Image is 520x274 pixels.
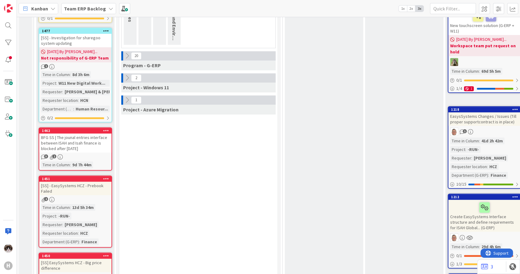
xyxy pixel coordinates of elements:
div: 1450[SS] EasySystems HCZ - Big price difference [39,253,111,272]
div: Time in Column [41,161,70,168]
div: Department (G-ERP) [41,106,73,112]
span: 20 [131,52,141,60]
div: 9d 7h 44m [71,161,93,168]
span: : [479,243,480,250]
div: H [4,261,13,270]
span: 10 / 15 [456,181,466,187]
a: 1451[SS] - EasySystems HCZ - Prebook FailedTime in Column:13d 5h 34mProject:-RUN-Requester:[PERSO... [39,176,112,248]
div: 41d 2h 42m [480,137,504,144]
span: : [70,71,71,78]
div: Finance [80,238,99,245]
div: HCZ [79,230,89,237]
div: 29d 4h 6m [480,243,502,250]
span: Project - Windows 11 [123,84,169,91]
img: TT [450,58,458,66]
a: 1462BFG SS | The jounal entries interface between ISAH and Isah finance is blocked after [DATE]Ti... [39,127,112,171]
div: [PERSON_NAME] [63,221,99,228]
div: 1451[SS] - EasySystems HCZ - Prebook Failed [39,176,111,195]
div: -RUN- [57,213,71,219]
span: : [78,97,79,104]
span: 1 [463,129,467,133]
span: 1 [44,64,48,68]
div: 1 [464,86,474,91]
span: 1 / 3 [456,261,462,267]
div: HCN [79,97,90,104]
div: Human Resour... [74,106,110,112]
div: [PERSON_NAME] & [PERSON_NAME] [63,88,136,95]
span: : [487,163,488,170]
span: 1 / 4 [456,85,462,92]
div: 1450 [42,254,111,258]
div: [SS] - Investigation for sharegoo system updating [39,34,111,47]
div: 1462 [42,129,111,133]
div: 1450 [39,253,111,259]
span: 1 [131,96,141,104]
div: Requester [450,155,471,161]
span: 2 [44,197,48,201]
img: lD [450,233,458,241]
span: 1 [52,154,56,158]
span: Program - G-ERP [123,62,161,68]
b: Team ERP Backlog [64,6,106,12]
span: : [471,155,472,161]
div: 1477 [39,28,111,34]
div: 1462BFG SS | The jounal entries interface between ISAH and Isah finance is blocked after [DATE] [39,128,111,152]
div: Requester location [41,97,78,104]
span: 3 [44,154,48,158]
span: : [488,172,489,179]
span: : [479,137,480,144]
div: 69d 5h 5m [480,68,502,75]
span: [DATE] By [PERSON_NAME]... [456,36,507,43]
a: 3 [481,263,493,270]
span: 3x [415,6,424,12]
div: 1451 [42,177,111,181]
span: : [79,238,80,245]
div: Requester [41,221,62,228]
div: Project [41,213,56,219]
span: : [62,88,63,95]
span: Project - Azure Migration [123,106,179,113]
div: Department (G-ERP) [41,238,79,245]
div: Time in Column [450,68,479,75]
div: W11 New Digital Work... [57,80,107,87]
div: -RUN- [466,146,480,153]
span: : [56,213,57,219]
span: 1x [399,6,407,12]
div: 1462 [39,128,111,133]
div: HCZ [488,163,499,170]
div: Department (G-ERP) [450,172,488,179]
span: : [479,68,480,75]
div: [SS] EasySystems HCZ - Big price difference [39,259,111,272]
div: Time in Column [450,137,479,144]
a: 1477[SS] - Investigation for sharegoo system updating[DATE] By [PERSON_NAME]...Not responsibility... [39,28,112,122]
span: 0 / 2 [47,115,53,121]
div: Time in Column [41,204,70,211]
div: 1451 [39,176,111,182]
div: 8d 3h 6m [71,71,91,78]
div: 13d 5h 34m [71,204,95,211]
span: : [465,146,466,153]
div: 0/2 [39,114,111,122]
span: : [56,80,57,87]
span: : [70,204,71,211]
span: : [73,106,74,112]
input: Quick Filter... [430,3,476,14]
div: BFG SS | The jounal entries interface between ISAH and Isah finance is blocked after [DATE] [39,133,111,152]
div: 0/1 [39,14,111,22]
div: Time in Column [41,71,70,78]
span: : [62,221,63,228]
span: [DATE] By [PERSON_NAME]... [47,48,97,55]
div: Requester location [41,230,78,237]
span: : [78,230,79,237]
span: : [70,161,71,168]
span: 0 / 1 [456,77,462,83]
div: [PERSON_NAME] [472,155,508,161]
span: Kanban [31,5,48,12]
div: [SS] - EasySystems HCZ - Prebook Failed [39,182,111,195]
img: Kv [4,244,13,253]
span: 0 / 1 [47,15,53,21]
span: 2 [131,74,141,82]
span: 2x [407,6,415,12]
div: Project [450,146,465,153]
img: Visit kanbanzone.com [4,4,13,13]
